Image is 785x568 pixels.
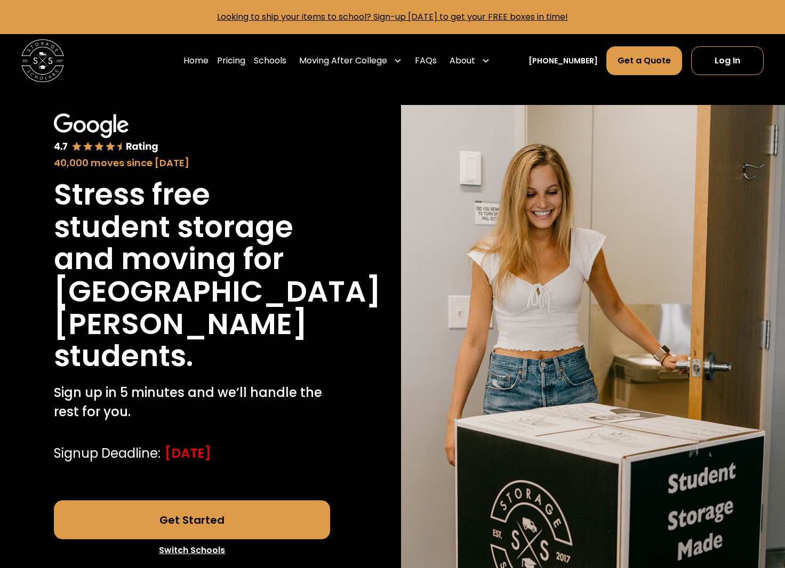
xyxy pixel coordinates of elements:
[606,46,682,75] a: Get a Quote
[54,178,330,275] h1: Stress free student storage and moving for
[54,539,330,562] a: Switch Schools
[445,46,494,76] div: About
[21,39,64,82] img: Storage Scholars main logo
[54,113,159,153] img: Google 4.7 star rating
[165,444,211,463] div: [DATE]
[299,54,387,67] div: Moving After College
[21,39,64,82] a: home
[254,46,286,76] a: Schools
[54,383,330,421] p: Sign up in 5 minutes and we’ll handle the rest for you.
[217,11,568,23] a: Looking to ship your items to school? Sign-up [DATE] to get your FREE boxes in time!
[450,54,475,67] div: About
[183,46,209,76] a: Home
[528,55,598,67] a: [PHONE_NUMBER]
[295,46,406,76] div: Moving After College
[54,156,330,170] div: 40,000 moves since [DATE]
[54,500,330,539] a: Get Started
[54,444,161,463] div: Signup Deadline:
[54,340,193,372] h1: students.
[54,275,381,340] h1: [GEOGRAPHIC_DATA][PERSON_NAME]
[691,46,764,75] a: Log In
[415,46,437,76] a: FAQs
[217,46,245,76] a: Pricing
